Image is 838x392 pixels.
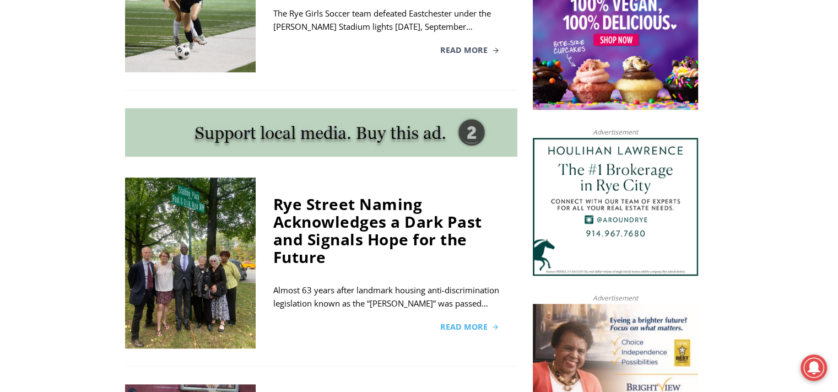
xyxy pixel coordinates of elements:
[273,195,500,266] div: Rye Street Naming Acknowledges a Dark Past and Signals Hope for the Future
[123,93,126,104] div: /
[129,93,134,104] div: 6
[273,7,500,33] div: The Rye Girls Soccer team defeated Eastchester under the [PERSON_NAME] Stadium lights [DATE], Sep...
[278,1,521,107] div: "We would have speakers with experience in local journalism speak to us about their experiences a...
[9,111,147,136] h4: [PERSON_NAME] Read Sanctuary Fall Fest: [DATE]
[125,108,517,157] img: support local media, buy this ad
[116,33,157,90] div: Face Painting
[273,283,500,310] div: Almost 63 years after landmark housing anti-discrimination legislation known as the “[PERSON_NAME...
[440,323,488,331] span: Read More
[265,107,534,137] a: Intern @ [DOMAIN_NAME]
[440,46,500,54] a: Read More
[1,110,165,137] a: [PERSON_NAME] Read Sanctuary Fall Fest: [DATE]
[533,138,698,276] img: Houlihan Lawrence The #1 Brokerage in Rye City
[582,127,649,137] span: Advertisement
[582,293,649,303] span: Advertisement
[116,93,121,104] div: 3
[440,46,488,54] span: Read More
[288,110,511,135] span: Intern @ [DOMAIN_NAME]
[440,323,500,331] a: Read More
